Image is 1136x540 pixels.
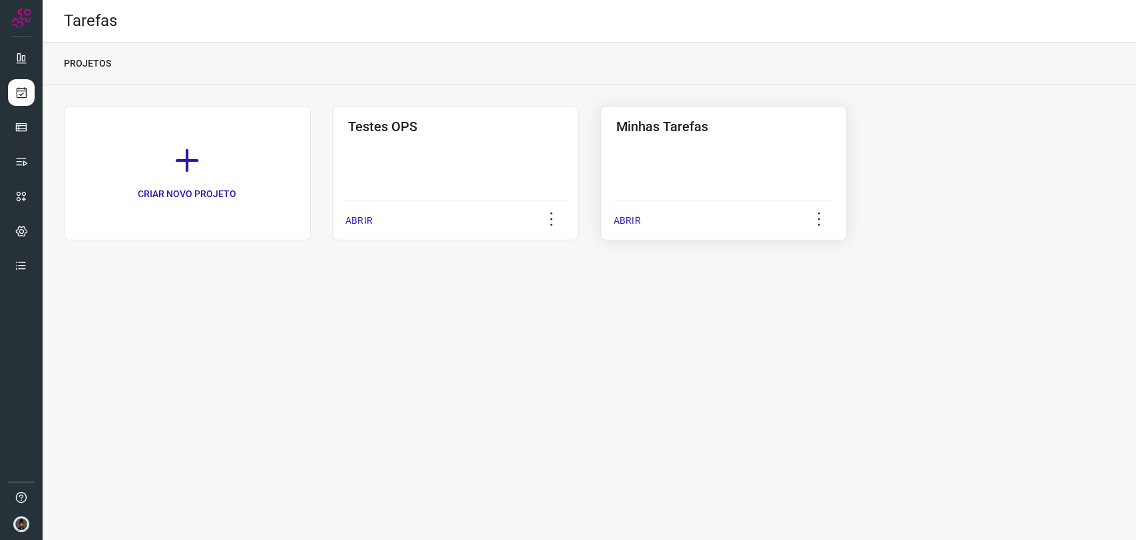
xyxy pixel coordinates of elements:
img: d44150f10045ac5288e451a80f22ca79.png [13,516,29,532]
p: CRIAR NOVO PROJETO [138,187,236,201]
h3: Testes OPS [348,119,563,135]
img: Logo [11,8,31,28]
p: PROJETOS [64,57,111,71]
p: ABRIR [614,214,641,228]
h2: Tarefas [64,11,117,31]
p: ABRIR [345,214,373,228]
h3: Minhas Tarefas [616,119,831,135]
